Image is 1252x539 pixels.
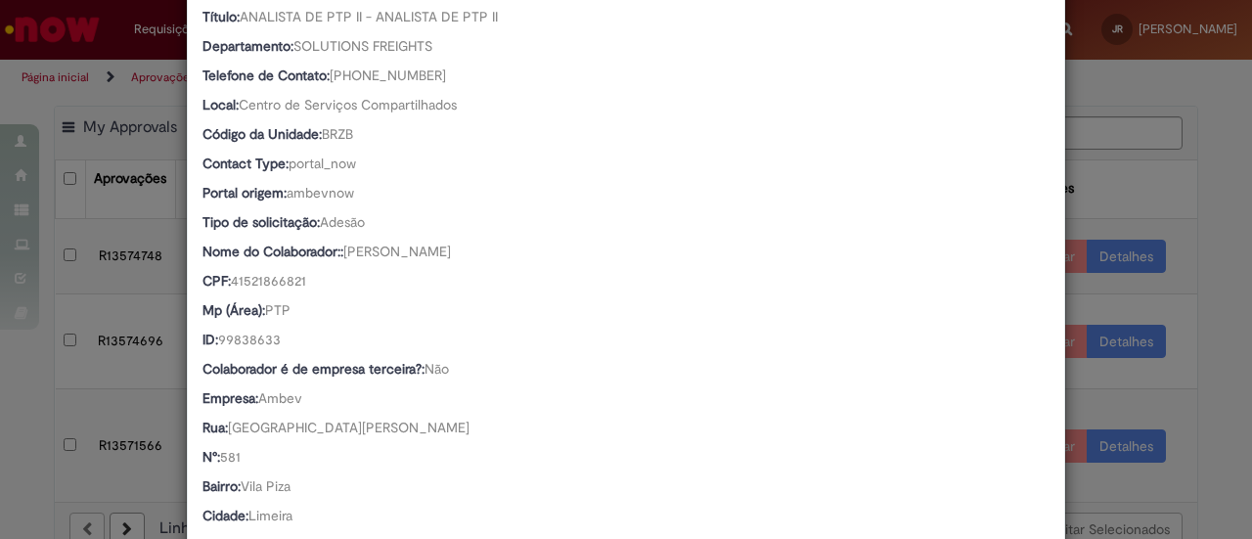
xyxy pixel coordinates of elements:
span: [PERSON_NAME] [343,243,451,260]
b: Tipo de solicitação: [202,213,320,231]
span: [GEOGRAPHIC_DATA][PERSON_NAME] [228,419,469,436]
b: Código da Unidade: [202,125,322,143]
span: ambevnow [287,184,354,202]
span: Adesão [320,213,365,231]
span: ANALISTA DE PTP II - ANALISTA DE PTP II [240,8,498,25]
b: Contact Type: [202,155,289,172]
b: Colaborador é de empresa terceira?: [202,360,425,378]
span: BRZB [322,125,353,143]
span: PTP [265,301,291,319]
span: 41521866821 [231,272,306,290]
span: 581 [220,448,241,466]
b: ID: [202,331,218,348]
span: Centro de Serviços Compartilhados [239,96,457,113]
b: Mp (Área): [202,301,265,319]
b: Telefone de Contato: [202,67,330,84]
span: portal_now [289,155,356,172]
span: 99838633 [218,331,281,348]
b: Departamento: [202,37,293,55]
b: CPF: [202,272,231,290]
b: Bairro: [202,477,241,495]
span: Ambev [258,389,302,407]
span: Não [425,360,449,378]
b: Portal origem: [202,184,287,202]
b: Local: [202,96,239,113]
b: Título: [202,8,240,25]
span: [PHONE_NUMBER] [330,67,446,84]
span: SOLUTIONS FREIGHTS [293,37,432,55]
span: Vila Piza [241,477,291,495]
span: Limeira [248,507,292,524]
b: N°: [202,448,220,466]
b: Rua: [202,419,228,436]
b: Empresa: [202,389,258,407]
b: Nome do Colaborador:: [202,243,343,260]
b: Cidade: [202,507,248,524]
